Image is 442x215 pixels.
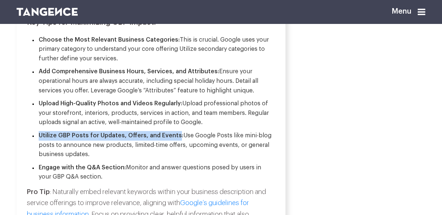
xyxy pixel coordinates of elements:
strong: Pro Tip [27,188,50,195]
img: logo SVG [17,8,78,16]
li: Monitor and answer questions posed by users in your GBP Q&A section. [32,163,275,182]
li: Use Google Posts like mini-blog posts to announce new products, limited-time offers, upcoming eve... [32,131,275,159]
strong: Choose the Most Relevant Business Categories: [39,37,180,43]
strong: Add Comprehensive Business Hours, Services, and Attributes: [39,68,219,74]
li: This is crucial. Google uses your primary category to understand your core offering Utilize secon... [32,35,275,64]
li: Ensure your operational hours are always accurate, including special holiday hours. Detail all se... [32,67,275,95]
strong: Utilize GBP Posts for Updates, Offers, and Events: [39,133,183,138]
li: Upload professional photos of your storefront, interiors, products, services in action, and team ... [32,99,275,127]
strong: Engage with the Q&A Section: [39,165,126,170]
strong: Upload High-Quality Photos and Videos Regularly: [39,101,182,106]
